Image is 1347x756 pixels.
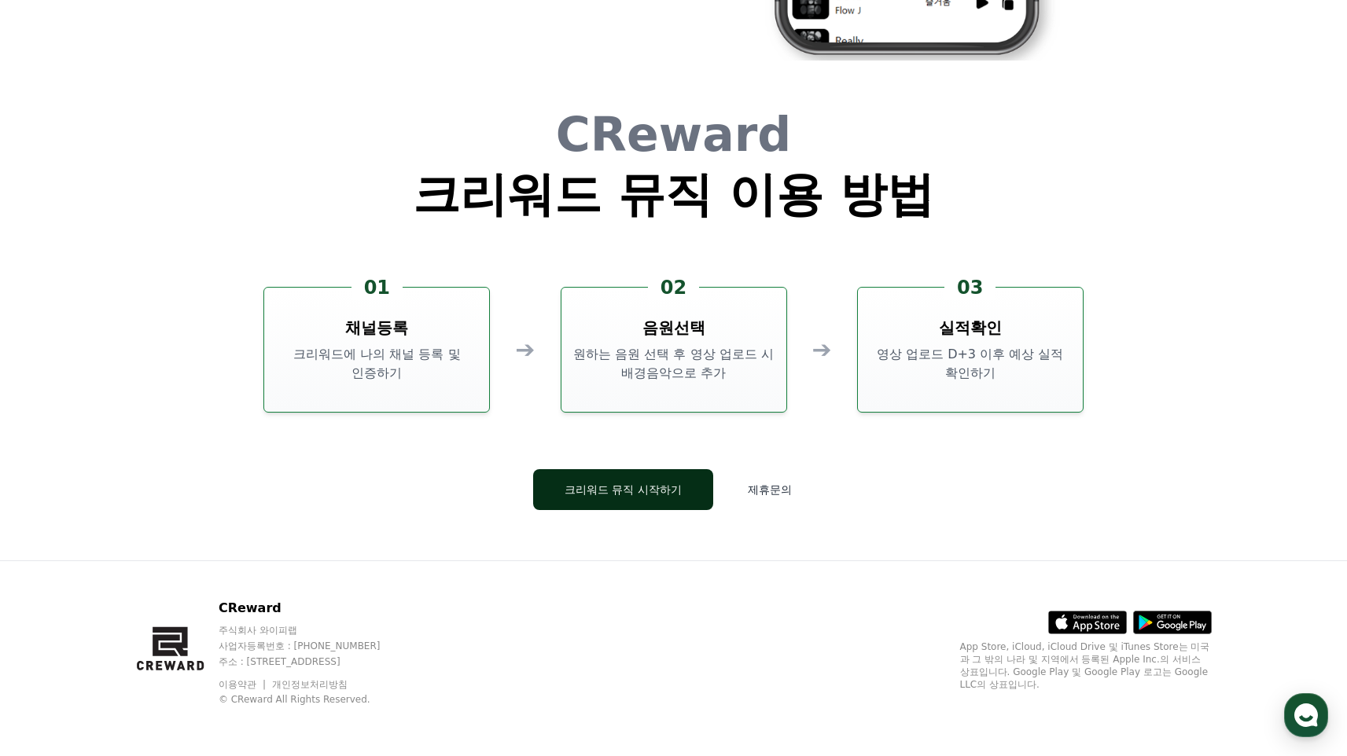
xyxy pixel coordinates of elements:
[533,469,713,510] button: 크리워드 뮤직 시작하기
[939,317,1002,339] h3: 실적확인
[243,522,262,534] span: 설정
[144,523,163,535] span: 대화
[50,522,59,534] span: 홈
[5,498,104,538] a: 홈
[413,111,934,158] h1: CReward
[515,336,535,364] div: ➔
[219,624,410,637] p: 주식회사 와이피랩
[812,336,832,364] div: ➔
[219,693,410,706] p: © CReward All Rights Reserved.
[219,640,410,652] p: 사업자등록번호 : [PHONE_NUMBER]
[944,275,996,300] div: 03
[203,498,302,538] a: 설정
[272,679,348,690] a: 개인정보처리방침
[568,345,780,383] p: 원하는 음원 선택 후 영상 업로드 시 배경음악으로 추가
[413,171,934,218] h1: 크리워드 뮤직 이용 방법
[104,498,203,538] a: 대화
[960,640,1212,691] p: App Store, iCloud, iCloud Drive 및 iTunes Store는 미국과 그 밖의 나라 및 지역에서 등록된 Apple Inc.의 서비스 상표입니다. Goo...
[351,275,403,300] div: 01
[648,275,699,300] div: 02
[864,345,1076,383] p: 영상 업로드 D+3 이후 예상 실적 확인하기
[271,345,483,383] p: 크리워드에 나의 채널 등록 및 인증하기
[345,317,408,339] h3: 채널등록
[219,679,268,690] a: 이용약관
[219,599,410,618] p: CReward
[726,469,814,510] button: 제휴문의
[219,655,410,668] p: 주소 : [STREET_ADDRESS]
[642,317,705,339] h3: 음원선택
